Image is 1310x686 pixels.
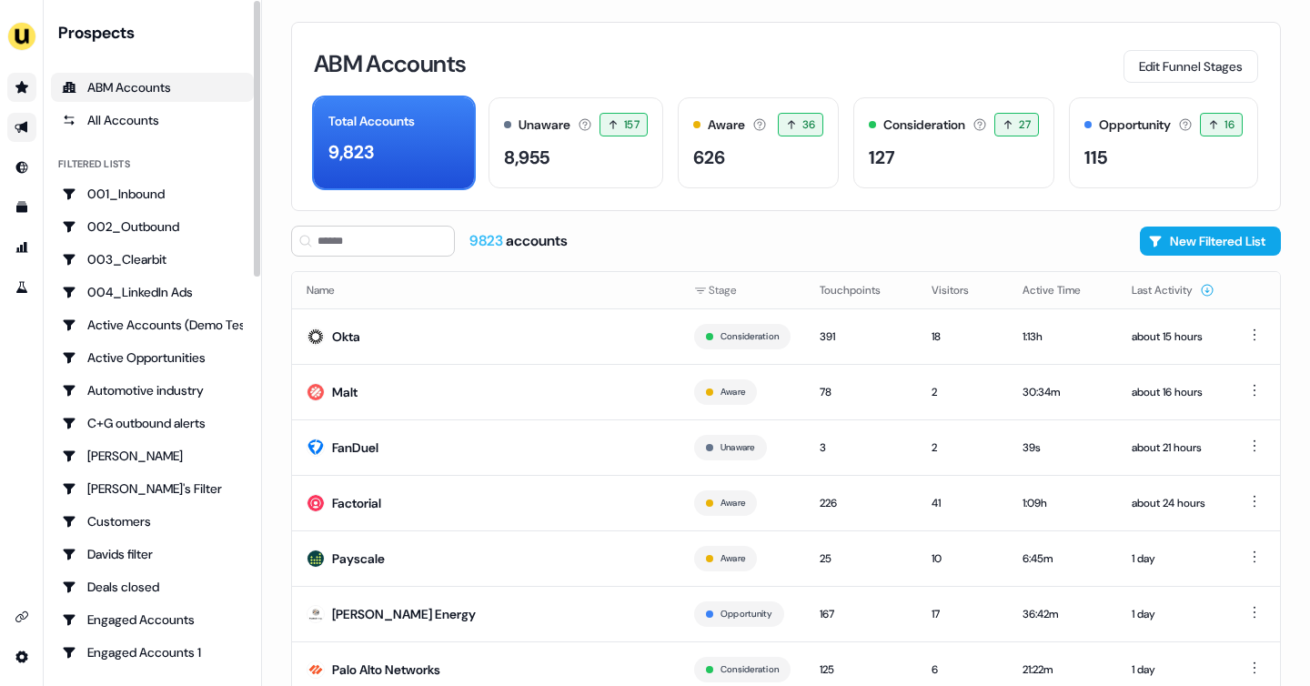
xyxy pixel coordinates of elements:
button: Last Activity [1132,274,1214,307]
div: All Accounts [62,111,243,129]
div: Davids filter [62,545,243,563]
div: Factorial [332,494,381,512]
div: 1 day [1132,661,1214,679]
div: 1:13h [1023,328,1103,346]
div: Automotive industry [62,381,243,399]
div: C+G outbound alerts [62,414,243,432]
a: Go to integrations [7,602,36,631]
a: Go to Charlotte's Filter [51,474,254,503]
div: 30:34m [1023,383,1103,401]
a: All accounts [51,106,254,135]
div: Palo Alto Networks [332,661,440,679]
div: [PERSON_NAME] Energy [332,605,476,623]
div: 1:09h [1023,494,1103,512]
div: 1 day [1132,550,1214,568]
div: Prospects [58,22,254,44]
div: 2 [932,383,993,401]
a: ABM Accounts [51,73,254,102]
div: 18 [932,328,993,346]
div: accounts [469,231,568,251]
div: Opportunity [1099,116,1171,135]
div: [PERSON_NAME]'s Filter [62,479,243,498]
div: 125 [820,661,902,679]
div: 25 [820,550,902,568]
a: Go to Deals closed [51,572,254,601]
a: Go to 003_Clearbit [51,245,254,274]
div: 391 [820,328,902,346]
div: 6:45m [1023,550,1103,568]
button: New Filtered List [1140,227,1281,256]
div: about 16 hours [1132,383,1214,401]
div: 1 day [1132,605,1214,623]
a: Go to integrations [7,642,36,671]
button: Touchpoints [820,274,902,307]
a: Go to 001_Inbound [51,179,254,208]
span: 157 [624,116,640,134]
a: Go to Charlotte Stone [51,441,254,470]
div: [PERSON_NAME] [62,447,243,465]
a: Go to Active Accounts (Demo Test) [51,310,254,339]
div: Customers [62,512,243,530]
button: Opportunity [720,606,772,622]
div: about 21 hours [1132,439,1214,457]
a: Go to Engaged Accounts 1 [51,638,254,667]
div: Unaware [519,116,570,135]
div: Malt [332,383,358,401]
div: Okta [332,328,360,346]
div: 21:22m [1023,661,1103,679]
a: Go to Active Opportunities [51,343,254,372]
a: Go to experiments [7,273,36,302]
div: 6 [932,661,993,679]
div: Active Opportunities [62,348,243,367]
span: 16 [1224,116,1234,134]
button: Unaware [720,439,755,456]
a: Go to Automotive industry [51,376,254,405]
button: Consideration [720,661,779,678]
div: Consideration [883,116,965,135]
div: 004_LinkedIn Ads [62,283,243,301]
button: Aware [720,384,745,400]
div: 226 [820,494,902,512]
a: Go to outbound experience [7,113,36,142]
a: Go to Engaged Accounts [51,605,254,634]
span: 9823 [469,231,506,250]
div: Aware [708,116,745,135]
a: Go to Davids filter [51,540,254,569]
div: 41 [932,494,993,512]
a: Go to C+G outbound alerts [51,409,254,438]
a: Go to attribution [7,233,36,262]
div: 10 [932,550,993,568]
div: about 15 hours [1132,328,1214,346]
div: 36:42m [1023,605,1103,623]
span: 27 [1019,116,1031,134]
button: Aware [720,495,745,511]
div: 115 [1084,144,1107,171]
div: Engaged Accounts 1 [62,643,243,661]
div: 17 [932,605,993,623]
div: 3 [820,439,902,457]
div: 003_Clearbit [62,250,243,268]
div: 626 [693,144,725,171]
button: Active Time [1023,274,1103,307]
div: Engaged Accounts [62,610,243,629]
div: 78 [820,383,902,401]
div: Filtered lists [58,156,130,172]
div: about 24 hours [1132,494,1214,512]
div: 001_Inbound [62,185,243,203]
div: Payscale [332,550,385,568]
button: Consideration [720,328,779,345]
a: Go to 004_LinkedIn Ads [51,277,254,307]
h3: ABM Accounts [314,52,466,76]
div: 167 [820,605,902,623]
button: Visitors [932,274,991,307]
div: 9,823 [328,138,374,166]
a: Go to 002_Outbound [51,212,254,241]
button: Aware [720,550,745,567]
a: Go to prospects [7,73,36,102]
div: 2 [932,439,993,457]
div: Active Accounts (Demo Test) [62,316,243,334]
div: 8,955 [504,144,549,171]
button: Edit Funnel Stages [1124,50,1258,83]
div: ABM Accounts [62,78,243,96]
div: FanDuel [332,439,378,457]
